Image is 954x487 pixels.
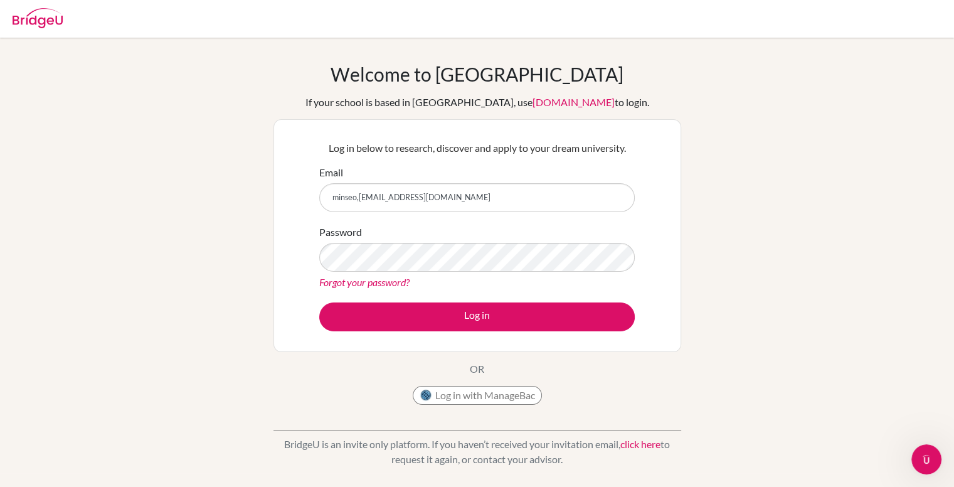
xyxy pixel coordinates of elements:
p: Log in below to research, discover and apply to your dream university. [319,141,635,156]
div: If your school is based in [GEOGRAPHIC_DATA], use to login. [305,95,649,110]
img: Bridge-U [13,8,63,28]
a: Forgot your password? [319,276,410,288]
button: Log in [319,302,635,331]
label: Password [319,225,362,240]
h1: Welcome to [GEOGRAPHIC_DATA] [331,63,623,85]
button: Log in with ManageBac [413,386,542,405]
a: [DOMAIN_NAME] [533,96,615,108]
label: Email [319,165,343,180]
a: click here [620,438,660,450]
p: BridgeU is an invite only platform. If you haven’t received your invitation email, to request it ... [273,437,681,467]
p: OR [470,361,484,377]
iframe: Intercom live chat [911,444,941,474]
